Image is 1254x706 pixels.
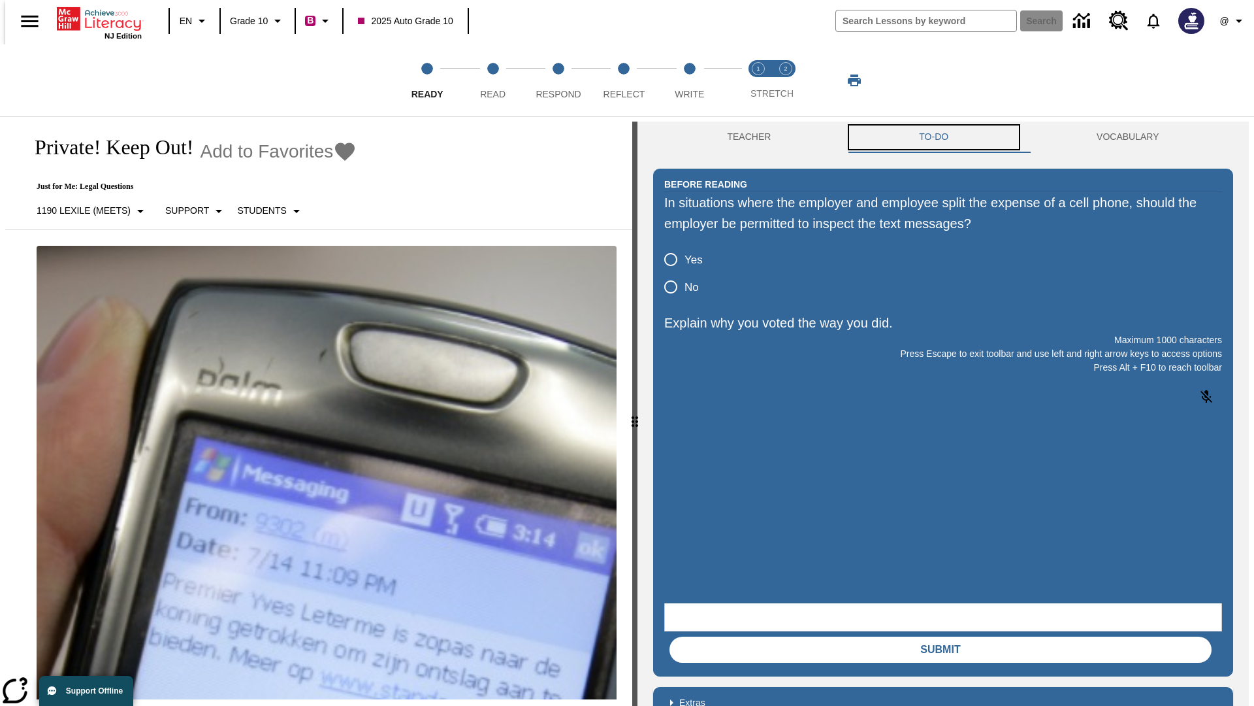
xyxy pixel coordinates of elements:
h2: Before Reading [664,177,747,192]
text: 2 [784,65,787,72]
div: activity [637,122,1249,706]
p: Explain why you voted the way you did. [664,312,1222,333]
button: Teacher [653,122,845,153]
span: @ [1219,14,1229,28]
button: Support Offline [39,676,133,706]
button: VOCABULARY [1023,122,1233,153]
button: Respond step 3 of 5 [521,44,596,116]
button: Open side menu [10,2,49,41]
input: search field [836,10,1016,31]
div: reading [5,122,632,699]
div: poll [664,246,713,301]
span: NJ Edition [104,32,142,40]
span: STRETCH [750,88,794,99]
button: Stretch Respond step 2 of 2 [767,44,805,116]
img: Avatar [1178,8,1204,34]
button: Select Lexile, 1190 Lexile (Meets) [31,199,153,223]
p: Press Alt + F10 to reach toolbar [664,361,1222,375]
button: Stretch Read step 1 of 2 [739,44,777,116]
div: Home [57,5,142,40]
div: Instructional Panel Tabs [653,122,1233,153]
span: Add to Favorites [200,141,333,162]
button: Add to Favorites - Private! Keep Out! [200,140,357,163]
span: 2025 Auto Grade 10 [358,14,453,28]
p: Maximum 1000 characters [664,333,1222,347]
span: Read [480,89,506,99]
p: Just for Me: Legal Questions [21,182,357,192]
body: Explain why you voted the way you did. Maximum 1000 characters Press Alt + F10 to reach toolbar P... [5,10,191,22]
button: Select Student [232,199,309,223]
span: Yes [684,252,703,269]
a: Notifications [1136,4,1170,38]
button: Submit [669,637,1212,663]
button: Click to activate and allow voice recognition [1191,381,1222,412]
button: Boost Class color is violet red. Change class color [300,9,338,33]
span: EN [180,14,192,28]
div: Press Enter or Spacebar and then press right and left arrow keys to move the slider [632,122,637,706]
a: Data Center [1065,3,1101,39]
a: Resource Center, Will open in new tab [1101,3,1136,39]
div: In situations where the employer and employee split the expense of a cell phone, should the emplo... [664,192,1222,234]
p: Press Escape to exit toolbar and use left and right arrow keys to access options [664,347,1222,361]
button: Language: EN, Select a language [174,9,216,33]
button: Grade: Grade 10, Select a grade [225,9,291,33]
h1: Private! Keep Out! [21,135,193,160]
button: Read step 2 of 5 [455,44,530,116]
span: B [307,12,313,29]
button: TO-DO [845,122,1023,153]
p: 1190 Lexile (Meets) [37,204,131,218]
button: Write step 5 of 5 [652,44,728,116]
span: Support Offline [66,686,123,696]
p: Support [165,204,209,218]
text: 1 [756,65,760,72]
button: Reflect step 4 of 5 [586,44,662,116]
span: Ready [411,89,443,99]
button: Scaffolds, Support [160,199,232,223]
button: Ready step 1 of 5 [389,44,465,116]
span: Write [675,89,704,99]
button: Profile/Settings [1212,9,1254,33]
span: Reflect [603,89,645,99]
button: Print [833,69,875,92]
p: Students [237,204,286,218]
span: No [684,279,699,296]
button: Select a new avatar [1170,4,1212,38]
span: Respond [536,89,581,99]
span: Grade 10 [230,14,268,28]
